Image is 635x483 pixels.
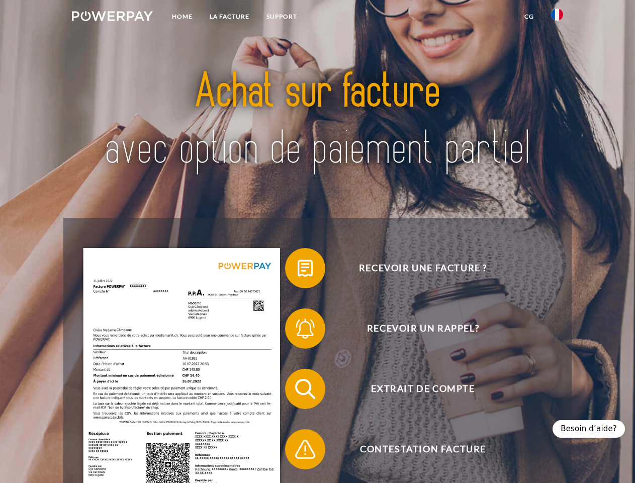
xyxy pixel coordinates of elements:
button: Extrait de compte [285,369,547,409]
img: fr [551,9,563,21]
button: Recevoir une facture ? [285,248,547,288]
div: Besoin d’aide? [553,420,625,438]
img: qb_search.svg [293,376,318,401]
span: Recevoir un rappel? [300,308,546,349]
button: Contestation Facture [285,429,547,469]
img: logo-powerpay-white.svg [72,11,153,21]
img: qb_bell.svg [293,316,318,341]
img: qb_bill.svg [293,256,318,281]
button: Recevoir un rappel? [285,308,547,349]
img: title-powerpay_fr.svg [96,48,539,193]
a: Home [163,8,201,26]
img: qb_warning.svg [293,437,318,462]
span: Extrait de compte [300,369,546,409]
a: LA FACTURE [201,8,258,26]
a: Support [258,8,306,26]
span: Recevoir une facture ? [300,248,546,288]
a: CG [516,8,542,26]
span: Contestation Facture [300,429,546,469]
